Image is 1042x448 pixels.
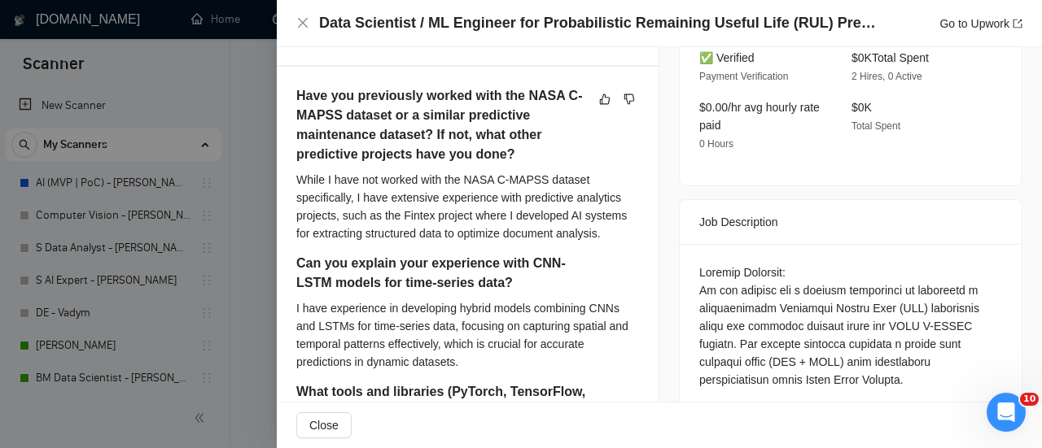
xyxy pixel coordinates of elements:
[309,416,339,434] span: Close
[296,86,588,164] h5: Have you previously worked with the NASA C-MAPSS dataset or a similar predictive maintenance data...
[1020,393,1039,406] span: 10
[599,93,611,106] span: like
[852,71,922,82] span: 2 Hires, 0 Active
[595,89,615,109] button: like
[620,89,639,109] button: dislike
[987,393,1026,432] iframe: Intercom live chat
[319,13,881,33] h4: Data Scientist / ML Engineer for Probabilistic Remaining Useful Life (RUL) Prediction
[1013,19,1022,28] span: export
[852,101,872,114] span: $0K
[852,120,900,132] span: Total Spent
[852,51,929,64] span: $0K Total Spent
[699,71,788,82] span: Payment Verification
[296,171,639,242] div: While I have not worked with the NASA C-MAPSS dataset specifically, I have extensive experience w...
[624,93,635,106] span: dislike
[296,382,588,441] h5: What tools and libraries (PyTorch, TensorFlow, NumPy, Pandas, etc.) do you prefer for this type o...
[699,200,1002,244] div: Job Description
[699,101,820,132] span: $0.00/hr avg hourly rate paid
[296,16,309,29] span: close
[699,51,755,64] span: ✅ Verified
[296,254,588,293] h5: Can you explain your experience with CNN-LSTM models for time-series data?
[699,138,733,150] span: 0 Hours
[296,16,309,30] button: Close
[296,299,639,371] div: I have experience in developing hybrid models combining CNNs and LSTMs for time-series data, focu...
[939,17,1022,30] a: Go to Upworkexport
[296,412,352,438] button: Close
